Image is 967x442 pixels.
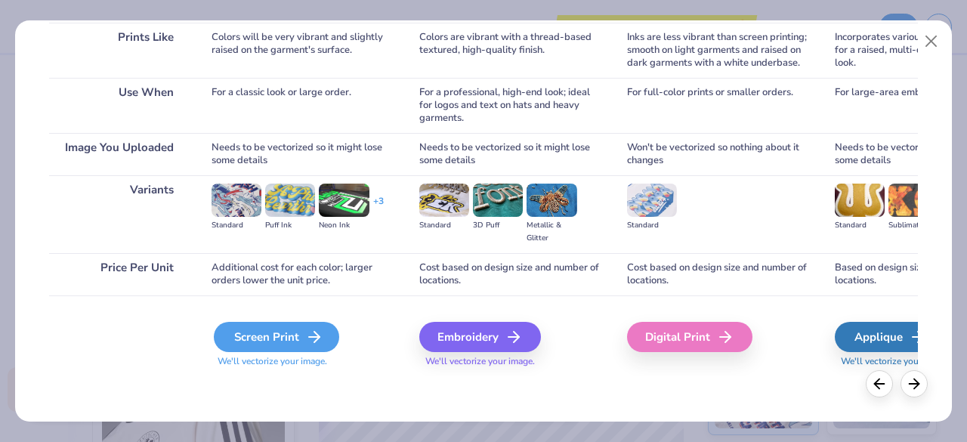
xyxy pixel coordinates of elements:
div: For a professional, high-end look; ideal for logos and text on hats and heavy garments. [419,78,604,133]
div: 3D Puff [473,219,523,232]
div: Standard [627,219,677,232]
img: Neon Ink [319,184,369,217]
div: Use When [49,78,189,133]
div: Prints Like [49,23,189,78]
div: Neon Ink [319,219,369,232]
span: We'll vectorize your image. [212,355,397,368]
div: Colors are vibrant with a thread-based textured, high-quality finish. [419,23,604,78]
img: Metallic & Glitter [527,184,576,217]
img: Standard [212,184,261,217]
div: Price Per Unit [49,253,189,295]
div: Image You Uploaded [49,133,189,175]
div: Sublimated [888,219,938,232]
div: Cost based on design size and number of locations. [627,253,812,295]
div: Standard [419,219,469,232]
div: Metallic & Glitter [527,219,576,245]
img: Standard [419,184,469,217]
div: Additional cost for each color; larger orders lower the unit price. [212,253,397,295]
div: Inks are less vibrant than screen printing; smooth on light garments and raised on dark garments ... [627,23,812,78]
div: Won't be vectorized so nothing about it changes [627,133,812,175]
div: For a classic look or large order. [212,78,397,133]
img: Sublimated [888,184,938,217]
button: Close [917,27,946,56]
div: Needs to be vectorized so it might lose some details [419,133,604,175]
div: Puff Ink [265,219,315,232]
img: 3D Puff [473,184,523,217]
div: Cost based on design size and number of locations. [419,253,604,295]
div: Embroidery [419,322,541,352]
div: Standard [835,219,885,232]
div: Standard [212,219,261,232]
div: Needs to be vectorized so it might lose some details [212,133,397,175]
img: Puff Ink [265,184,315,217]
img: Standard [835,184,885,217]
div: + 3 [373,195,384,221]
div: Screen Print [214,322,339,352]
div: Variants [49,175,189,253]
div: Applique [835,322,946,352]
div: Colors will be very vibrant and slightly raised on the garment's surface. [212,23,397,78]
span: We'll vectorize your image. [419,355,604,368]
div: For full-color prints or smaller orders. [627,78,812,133]
img: Standard [627,184,677,217]
div: Digital Print [627,322,752,352]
